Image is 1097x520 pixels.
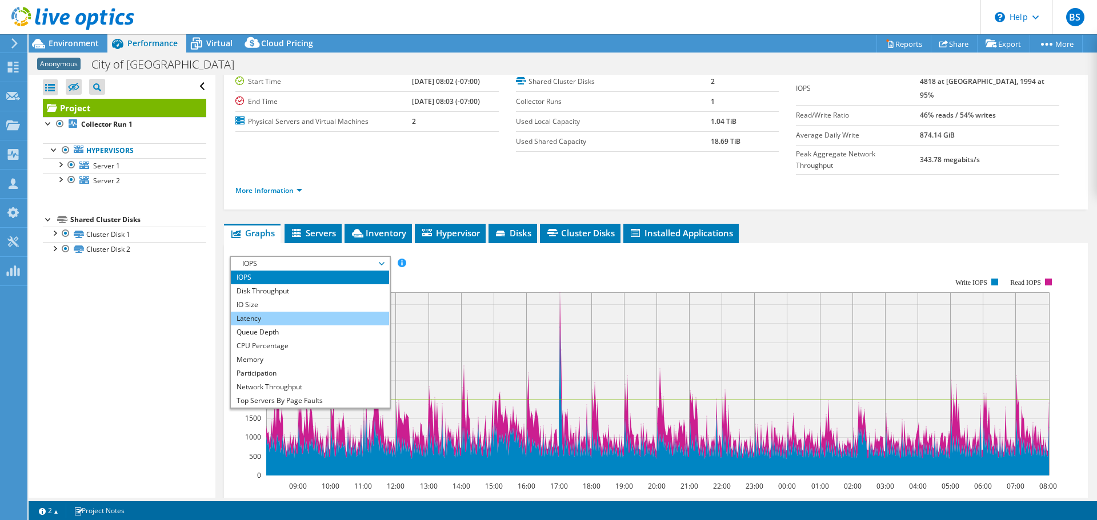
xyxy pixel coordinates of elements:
[453,481,470,491] text: 14:00
[231,298,389,312] li: IO Size
[583,481,600,491] text: 18:00
[1066,8,1084,26] span: BS
[231,271,389,284] li: IOPS
[231,394,389,408] li: Top Servers By Page Faults
[713,481,731,491] text: 22:00
[909,481,927,491] text: 04:00
[387,481,405,491] text: 12:00
[920,155,980,164] b: 343.78 megabits/s
[876,35,931,53] a: Reports
[942,481,959,491] text: 05:00
[1039,481,1057,491] text: 08:00
[93,176,120,186] span: Server 2
[43,242,206,257] a: Cluster Disk 2
[796,83,919,94] label: IOPS
[412,76,480,86] b: [DATE] 08:02 (-07:00)
[955,279,987,287] text: Write IOPS
[43,99,206,117] a: Project
[615,481,633,491] text: 19:00
[648,481,666,491] text: 20:00
[43,158,206,173] a: Server 1
[920,130,955,140] b: 874.14 GiB
[43,227,206,241] a: Cluster Disk 1
[93,161,120,171] span: Server 1
[1030,35,1083,53] a: More
[550,481,568,491] text: 17:00
[31,503,66,518] a: 2
[354,481,372,491] text: 11:00
[289,481,307,491] text: 09:00
[231,312,389,325] li: Latency
[81,119,133,129] b: Collector Run 1
[66,503,133,518] a: Project Notes
[995,12,1005,22] svg: \n
[680,481,698,491] text: 21:00
[231,339,389,353] li: CPU Percentage
[49,38,99,49] span: Environment
[796,110,919,121] label: Read/Write Ratio
[231,380,389,394] li: Network Throughput
[920,76,1044,100] b: 4818 at [GEOGRAPHIC_DATA], 1994 at 95%
[37,58,81,70] span: Anonymous
[876,481,894,491] text: 03:00
[249,452,261,461] text: 500
[257,470,261,480] text: 0
[245,413,261,423] text: 1500
[811,481,829,491] text: 01:00
[1011,279,1042,287] text: Read IOPS
[70,213,206,227] div: Shared Cluster Disks
[235,186,302,195] a: More Information
[485,481,503,491] text: 15:00
[711,116,736,126] b: 1.04 TiB
[518,481,535,491] text: 16:00
[516,76,711,87] label: Shared Cluster Disks
[231,366,389,380] li: Participation
[43,173,206,188] a: Server 2
[235,76,412,87] label: Start Time
[711,96,715,106] b: 1
[322,481,339,491] text: 10:00
[546,227,615,239] span: Cluster Disks
[516,96,711,107] label: Collector Runs
[245,432,261,442] text: 1000
[629,227,733,239] span: Installed Applications
[230,227,275,239] span: Graphs
[974,481,992,491] text: 06:00
[231,353,389,366] li: Memory
[86,58,252,71] h1: City of [GEOGRAPHIC_DATA]
[796,148,919,171] label: Peak Aggregate Network Throughput
[231,325,389,339] li: Queue Depth
[290,227,336,239] span: Servers
[494,227,531,239] span: Disks
[420,481,438,491] text: 13:00
[931,35,978,53] a: Share
[412,96,480,106] b: [DATE] 08:03 (-07:00)
[43,143,206,158] a: Hypervisors
[412,116,416,126] b: 2
[844,481,862,491] text: 02:00
[977,35,1030,53] a: Export
[127,38,178,49] span: Performance
[1007,481,1024,491] text: 07:00
[516,116,711,127] label: Used Local Capacity
[421,227,480,239] span: Hypervisor
[516,136,711,147] label: Used Shared Capacity
[920,110,996,120] b: 46% reads / 54% writes
[237,257,383,271] span: IOPS
[711,76,715,86] b: 2
[206,38,233,49] span: Virtual
[796,130,919,141] label: Average Daily Write
[43,117,206,132] a: Collector Run 1
[235,116,412,127] label: Physical Servers and Virtual Machines
[350,227,406,239] span: Inventory
[231,284,389,298] li: Disk Throughput
[778,481,796,491] text: 00:00
[235,96,412,107] label: End Time
[746,481,763,491] text: 23:00
[711,136,740,146] b: 18.69 TiB
[261,38,313,49] span: Cloud Pricing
